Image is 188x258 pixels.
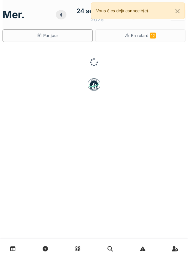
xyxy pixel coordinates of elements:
[91,16,104,23] div: 2025
[88,78,100,91] img: badge-BVDL4wpA.svg
[170,3,185,19] button: Close
[150,33,156,39] span: 12
[3,9,25,21] h1: mer.
[37,33,58,39] div: Par jour
[76,6,118,16] div: 24 septembre
[131,33,156,38] span: En retard
[91,3,185,19] div: Vous êtes déjà connecté(e).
